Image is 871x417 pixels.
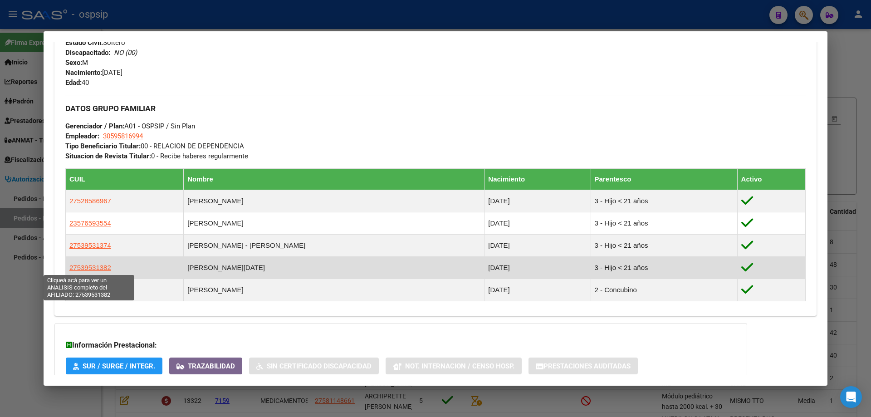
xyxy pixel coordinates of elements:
button: Trazabilidad [169,358,242,374]
span: 40 [65,78,89,87]
span: [DATE] [65,69,122,77]
div: Open Intercom Messenger [840,386,862,408]
td: 2 - Concubino [591,279,737,301]
td: 3 - Hijo < 21 años [591,212,737,235]
th: Activo [737,169,805,190]
td: [PERSON_NAME] [184,279,484,301]
strong: Estado Civil: [65,39,103,47]
span: Trazabilidad [188,362,235,370]
span: M [65,59,88,67]
button: SUR / SURGE / INTEGR. [66,358,162,374]
td: [DATE] [484,212,591,235]
span: Sin Certificado Discapacidad [267,362,372,370]
th: Nacimiento [484,169,591,190]
button: Sin Certificado Discapacidad [249,358,379,374]
th: Nombre [184,169,484,190]
strong: Tipo Beneficiario Titular: [65,142,141,150]
i: NO (00) [114,49,137,57]
span: 30595816994 [103,132,143,140]
span: 27539531374 [69,241,111,249]
span: 27539531382 [69,264,111,271]
span: Not. Internacion / Censo Hosp. [405,362,514,370]
span: 0 - Recibe haberes regularmente [65,152,248,160]
td: [DATE] [484,235,591,257]
span: 23316929974 [69,286,111,294]
td: [PERSON_NAME] - [PERSON_NAME] [184,235,484,257]
td: 3 - Hijo < 21 años [591,190,737,212]
span: A01 - OSPSIP / Sin Plan [65,122,195,130]
td: 3 - Hijo < 21 años [591,257,737,279]
strong: Discapacitado: [65,49,110,57]
span: 00 - RELACION DE DEPENDENCIA [65,142,244,150]
td: [DATE] [484,257,591,279]
th: CUIL [66,169,184,190]
strong: Empleador: [65,132,99,140]
strong: Situacion de Revista Titular: [65,152,151,160]
td: [PERSON_NAME] [184,190,484,212]
strong: Nacimiento: [65,69,102,77]
td: 3 - Hijo < 21 años [591,235,737,257]
td: [DATE] [484,279,591,301]
td: [PERSON_NAME] [184,212,484,235]
td: [PERSON_NAME][DATE] [184,257,484,279]
strong: Gerenciador / Plan: [65,122,124,130]
h3: Información Prestacional: [66,340,736,351]
span: Soltero [65,39,125,47]
span: 23576593554 [69,219,111,227]
h3: DATOS GRUPO FAMILIAR [65,103,806,113]
span: 27528586967 [69,197,111,205]
span: SUR / SURGE / INTEGR. [83,362,155,370]
strong: Sexo: [65,59,82,67]
th: Parentesco [591,169,737,190]
button: Prestaciones Auditadas [528,358,638,374]
td: [DATE] [484,190,591,212]
button: Not. Internacion / Censo Hosp. [386,358,522,374]
strong: Edad: [65,78,82,87]
span: Prestaciones Auditadas [543,362,631,370]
